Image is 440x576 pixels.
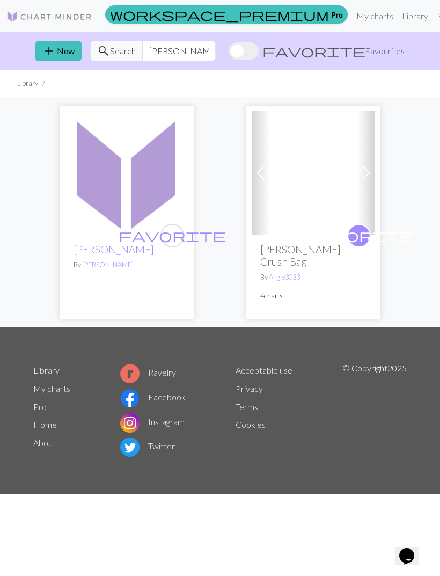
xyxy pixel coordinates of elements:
[252,111,375,235] img: Chevron Pattern
[365,45,405,57] span: Favourites
[119,227,226,244] span: favorite
[6,10,92,23] img: Logo
[252,166,375,177] a: Chevron Pattern
[35,41,82,61] button: New
[305,227,413,244] span: favorite
[236,419,266,429] a: Cookies
[33,438,56,448] a: About
[65,166,188,177] a: Ethel Cain
[269,273,300,281] a: Angie3033
[120,392,186,402] a: Facebook
[229,41,405,61] label: Show favourites
[119,225,226,246] i: favourite
[352,5,398,27] a: My charts
[120,441,175,451] a: Twitter
[236,402,258,412] a: Terms
[82,260,134,269] a: [PERSON_NAME]
[120,389,140,408] img: Facebook logo
[105,5,348,24] a: Pro
[33,383,70,393] a: My charts
[42,43,55,59] span: add
[74,243,154,256] a: [PERSON_NAME]
[260,243,366,268] h2: [PERSON_NAME] Crush Bag
[65,111,188,235] img: Ethel Cain
[120,413,140,433] img: Instagram logo
[17,78,38,89] li: Library
[236,365,292,375] a: Acceptable use
[74,260,180,270] p: By
[160,224,184,247] button: favourite
[260,272,366,282] p: By
[110,7,329,22] span: workspace_premium
[33,402,47,412] a: Pro
[33,419,57,429] a: Home
[120,364,140,383] img: Ravelry logo
[347,224,371,247] button: favourite
[395,533,429,565] iframe: chat widget
[120,417,185,427] a: Instagram
[342,362,407,460] p: © Copyright 2025
[398,5,432,27] a: Library
[120,367,176,377] a: Ravelry
[120,438,140,457] img: Twitter logo
[305,225,413,246] i: favourite
[262,43,365,59] span: favorite
[260,291,366,301] p: 4 charts
[97,43,110,59] span: search
[33,365,60,375] a: Library
[110,45,136,57] span: Search
[236,383,263,393] a: Privacy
